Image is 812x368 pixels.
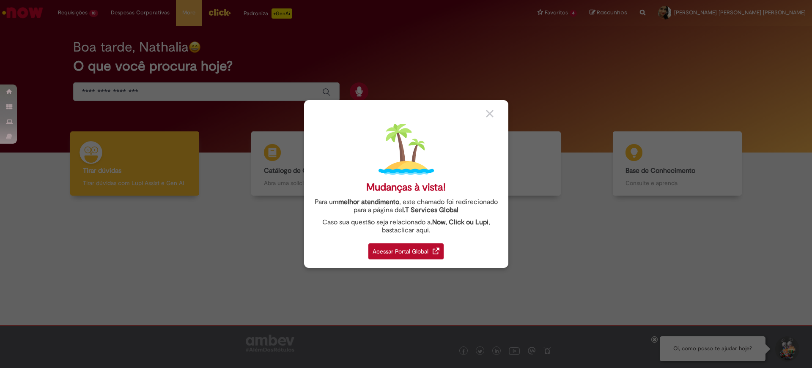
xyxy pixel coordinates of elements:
a: I.T Services Global [402,201,458,214]
a: Acessar Portal Global [368,239,444,259]
a: clicar aqui [398,221,429,234]
div: Caso sua questão seja relacionado a , basta . [310,218,502,234]
div: Para um , este chamado foi redirecionado para a página de [310,198,502,214]
img: redirect_link.png [433,248,439,254]
strong: melhor atendimento [338,198,399,206]
img: close_button_grey.png [486,110,494,117]
img: island.png [379,122,434,177]
div: Acessar Portal Global [368,243,444,259]
strong: .Now, Click ou Lupi [431,218,488,226]
div: Mudanças à vista! [366,181,446,194]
